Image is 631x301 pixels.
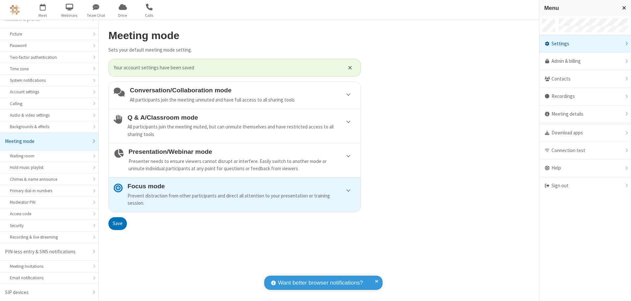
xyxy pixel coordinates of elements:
h4: Focus mode [128,183,356,190]
span: Your account settings have been saved [114,64,340,72]
div: Meeting details [539,105,631,123]
div: Audio & video settings [10,112,88,118]
div: Email notifications [10,275,88,281]
div: Security [10,222,88,229]
div: Recording & live streaming [10,234,88,240]
h2: Meeting mode [108,30,361,41]
iframe: Chat [615,284,626,296]
div: Calling [10,101,88,107]
div: Sign out [539,177,631,195]
div: Prevent distraction from other participants and direct all attention to your presentation or trai... [128,192,356,207]
button: Close alert [345,63,356,73]
span: Want better browser notifications? [278,279,363,287]
div: All participants join the meeting unmuted and have full access to all sharing tools [130,96,356,104]
div: Meeting mode [5,138,88,145]
div: SIP devices [5,289,88,296]
div: Account settings [10,89,88,95]
div: Moderator PIN [10,199,88,205]
div: Meeting Invitations [10,263,88,269]
div: Connection test [539,142,631,160]
div: Picture [10,31,88,37]
div: Contacts [539,70,631,88]
span: Drive [110,12,135,18]
span: Webinars [57,12,82,18]
button: Save [108,217,127,230]
div: All participants join the meeting muted, but can unmute themselves and have restricted access to ... [128,123,356,138]
h4: Presentation/Webinar mode [129,148,356,155]
div: Chimes & name announce [10,176,88,182]
div: Backgrounds & effects [10,124,88,130]
div: Help [539,159,631,177]
h4: Conversation/Collaboration mode [130,87,356,94]
div: System notifications [10,77,88,83]
div: Download apps [539,124,631,142]
div: Recordings [539,88,631,105]
div: Settings [539,35,631,53]
div: Access code [10,211,88,217]
div: Primary dial-in numbers [10,188,88,194]
p: Sets your default meeting mode setting. [108,46,361,54]
span: Meet [31,12,55,18]
div: Password [10,42,88,49]
a: Admin & billing [539,53,631,70]
div: PIN-less entry & SMS notifications [5,248,88,256]
div: Two-factor authentication [10,54,88,60]
span: Team Chat [84,12,108,18]
h3: Menu [544,5,616,11]
img: QA Selenium DO NOT DELETE OR CHANGE [10,5,20,15]
div: Hold music playlist [10,164,88,171]
div: Presenter needs to ensure viewers cannot disrupt or interfere. Easily switch to another mode or u... [129,158,356,173]
div: Waiting room [10,153,88,159]
h4: Q & A/Classroom mode [128,114,356,121]
span: Calls [137,12,162,18]
div: Time zone [10,66,88,72]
